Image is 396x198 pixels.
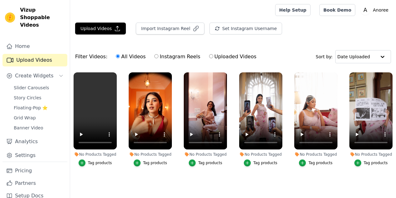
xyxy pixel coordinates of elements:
[10,93,67,102] a: Story Circles
[10,113,67,122] a: Grid Wrap
[75,23,126,34] button: Upload Videos
[134,159,167,166] button: Tag products
[294,152,337,157] div: No Products Tagged
[253,160,277,165] div: Tag products
[3,54,67,66] a: Upload Videos
[20,6,65,29] span: Vizup Shoppable Videos
[209,23,282,34] button: Set Instagram Username
[3,149,67,162] a: Settings
[319,4,355,16] a: Book Demo
[10,123,67,132] a: Banner Video
[15,72,54,80] span: Create Widgets
[154,53,200,61] label: Instagram Reels
[3,177,67,190] a: Partners
[5,13,15,23] img: Vizup
[354,159,388,166] button: Tag products
[239,152,282,157] div: No Products Tagged
[184,152,227,157] div: No Products Tagged
[360,4,391,16] button: A Anoree
[14,115,36,121] span: Grid Wrap
[308,160,332,165] div: Tag products
[316,50,391,63] div: Sort by:
[74,152,117,157] div: No Products Tagged
[116,53,146,61] label: All Videos
[75,49,260,64] div: Filter Videos:
[154,54,158,58] input: Instagram Reels
[275,4,311,16] a: Help Setup
[198,160,222,165] div: Tag products
[129,152,172,157] div: No Products Tagged
[10,83,67,92] a: Slider Carousels
[136,23,204,34] button: Import Instagram Reel
[3,164,67,177] a: Pricing
[14,85,49,91] span: Slider Carousels
[14,105,48,111] span: Floating-Pop ⭐
[349,152,393,157] div: No Products Tagged
[14,95,41,101] span: Story Circles
[10,103,67,112] a: Floating-Pop ⭐
[189,159,222,166] button: Tag products
[88,160,112,165] div: Tag products
[79,159,112,166] button: Tag products
[299,159,332,166] button: Tag products
[3,70,67,82] button: Create Widgets
[364,160,388,165] div: Tag products
[143,160,167,165] div: Tag products
[3,40,67,53] a: Home
[3,135,67,148] a: Analytics
[209,54,213,58] input: Uploaded Videos
[363,7,367,13] text: A
[116,54,120,58] input: All Videos
[244,159,277,166] button: Tag products
[14,125,43,131] span: Banner Video
[209,53,257,61] label: Uploaded Videos
[370,4,391,16] p: Anoree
